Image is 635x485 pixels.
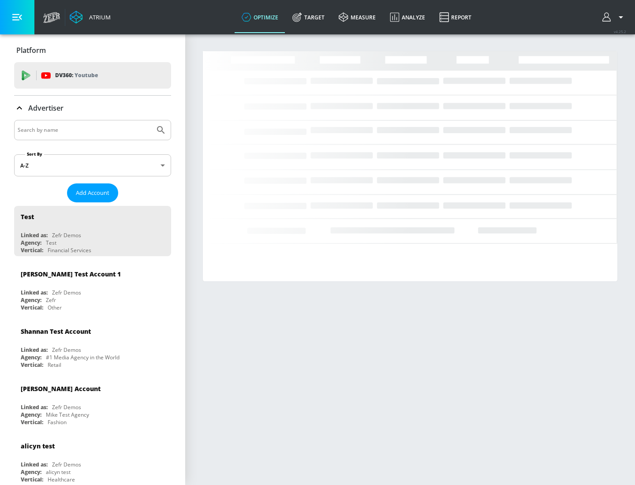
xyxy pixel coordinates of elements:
[48,418,67,426] div: Fashion
[21,403,48,411] div: Linked as:
[46,411,89,418] div: Mike Test Agency
[21,327,91,336] div: Shannan Test Account
[14,206,171,256] div: TestLinked as:Zefr DemosAgency:TestVertical:Financial Services
[21,270,121,278] div: [PERSON_NAME] Test Account 1
[16,45,46,55] p: Platform
[46,239,56,246] div: Test
[52,403,81,411] div: Zefr Demos
[52,346,81,354] div: Zefr Demos
[21,361,43,369] div: Vertical:
[14,378,171,428] div: [PERSON_NAME] AccountLinked as:Zefr DemosAgency:Mike Test AgencyVertical:Fashion
[332,1,383,33] a: measure
[14,154,171,176] div: A-Z
[21,461,48,468] div: Linked as:
[21,239,41,246] div: Agency:
[48,476,75,483] div: Healthcare
[52,289,81,296] div: Zefr Demos
[75,71,98,80] p: Youtube
[52,461,81,468] div: Zefr Demos
[21,304,43,311] div: Vertical:
[21,411,41,418] div: Agency:
[21,468,41,476] div: Agency:
[21,246,43,254] div: Vertical:
[52,231,81,239] div: Zefr Demos
[21,213,34,221] div: Test
[14,96,171,120] div: Advertiser
[25,151,44,157] label: Sort By
[76,188,109,198] span: Add Account
[432,1,478,33] a: Report
[21,384,101,393] div: [PERSON_NAME] Account
[14,263,171,313] div: [PERSON_NAME] Test Account 1Linked as:Zefr DemosAgency:ZefrVertical:Other
[383,1,432,33] a: Analyze
[614,29,626,34] span: v 4.25.2
[46,354,120,361] div: #1 Media Agency in the World
[285,1,332,33] a: Target
[21,476,43,483] div: Vertical:
[86,13,111,21] div: Atrium
[70,11,111,24] a: Atrium
[48,246,91,254] div: Financial Services
[21,296,41,304] div: Agency:
[21,442,55,450] div: alicyn test
[21,346,48,354] div: Linked as:
[28,103,63,113] p: Advertiser
[67,183,118,202] button: Add Account
[48,361,61,369] div: Retail
[21,418,43,426] div: Vertical:
[21,289,48,296] div: Linked as:
[46,468,71,476] div: alicyn test
[55,71,98,80] p: DV360:
[48,304,62,311] div: Other
[21,354,41,361] div: Agency:
[14,321,171,371] div: Shannan Test AccountLinked as:Zefr DemosAgency:#1 Media Agency in the WorldVertical:Retail
[235,1,285,33] a: optimize
[18,124,151,136] input: Search by name
[14,62,171,89] div: DV360: Youtube
[46,296,56,304] div: Zefr
[14,38,171,63] div: Platform
[21,231,48,239] div: Linked as:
